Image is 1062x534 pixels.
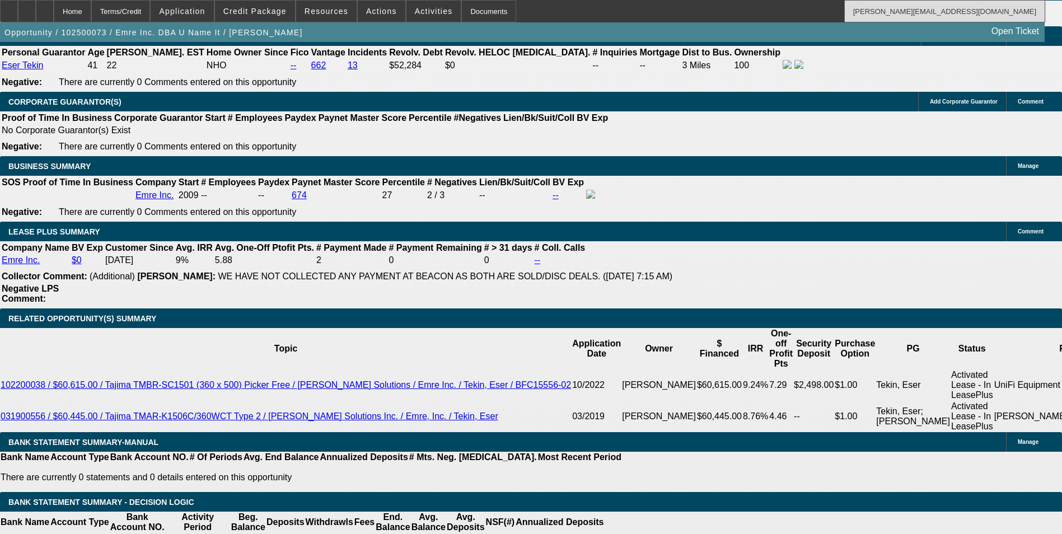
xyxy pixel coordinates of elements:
td: 100 [733,59,781,72]
b: Negative: [2,77,42,87]
th: Beg. Balance [231,512,266,533]
span: Comment [1018,99,1044,105]
th: Avg. Balance [411,512,446,533]
b: Home Owner Since [207,48,288,57]
td: 0 [484,255,533,266]
td: 8.76% [742,401,769,432]
td: [DATE] [105,255,174,266]
b: Start [205,113,225,123]
td: -- [639,59,681,72]
b: Ownership [734,48,780,57]
b: BV Exp [72,243,103,252]
td: 9.24% [742,369,769,401]
span: WE HAVE NOT COLLECTED ANY PAYMENT AT BEACON AS BOTH ARE SOLD/DISC DEALS. ([DATE] 7:15 AM) [218,271,672,281]
div: 27 [382,190,425,200]
b: BV Exp [553,177,584,187]
span: (Additional) [90,271,135,281]
td: Tekin, Eser [876,369,951,401]
td: $1.00 [834,401,876,432]
b: Personal Guarantor [2,48,85,57]
th: Proof of Time In Business [1,113,113,124]
b: Avg. IRR [176,243,213,252]
b: # Employees [201,177,256,187]
b: # Negatives [427,177,477,187]
a: Emre Inc. [135,190,174,200]
td: $60,615.00 [696,369,742,401]
b: Paynet Master Score [319,113,406,123]
td: -- [479,189,551,202]
th: $ Financed [696,328,742,369]
b: # > 31 days [484,243,532,252]
img: linkedin-icon.png [794,60,803,69]
span: Activities [415,7,453,16]
b: Negative: [2,142,42,151]
b: Incidents [348,48,387,57]
b: Avg. One-Off Ptofit Pts. [215,243,314,252]
b: Paynet Master Score [292,177,380,187]
td: Activated Lease - In LeasePlus [951,369,994,401]
th: One-off Profit Pts [769,328,793,369]
td: 9% [175,255,213,266]
b: Dist to Bus. [682,48,732,57]
td: 4.46 [769,401,793,432]
td: -- [258,189,290,202]
b: Revolv. Debt [389,48,443,57]
th: Application Date [572,328,621,369]
a: 13 [348,60,358,70]
span: LEASE PLUS SUMMARY [8,227,100,236]
span: BUSINESS SUMMARY [8,162,91,171]
td: $60,445.00 [696,401,742,432]
b: Start [179,177,199,187]
a: 662 [311,60,326,70]
th: # Of Periods [189,452,243,463]
img: facebook-icon.png [783,60,792,69]
td: [PERSON_NAME] [621,401,696,432]
span: Manage [1018,439,1038,445]
th: Bank Account NO. [110,512,165,533]
b: Company Name [2,243,69,252]
span: There are currently 0 Comments entered on this opportunity [59,207,296,217]
th: Owner [621,328,696,369]
span: There are currently 0 Comments entered on this opportunity [59,142,296,151]
span: Actions [366,7,397,16]
th: Withdrawls [305,512,354,533]
th: End. Balance [375,512,410,533]
td: Tekin, Eser; [PERSON_NAME] [876,401,951,432]
b: # Payment Made [316,243,386,252]
b: # Coll. Calls [535,243,586,252]
th: # Mts. Neg. [MEDICAL_DATA]. [409,452,537,463]
b: Age [87,48,104,57]
td: $52,284 [389,59,443,72]
b: # Employees [228,113,283,123]
b: # Inquiries [592,48,637,57]
a: -- [535,255,541,265]
b: Paydex [258,177,289,187]
td: -- [592,59,638,72]
td: Activated Lease - In LeasePlus [951,401,994,432]
b: Negative: [2,207,42,217]
th: Annualized Deposits [515,512,604,533]
td: $2,498.00 [793,369,834,401]
span: Manage [1018,163,1038,169]
b: Corporate Guarantor [114,113,203,123]
b: Percentile [382,177,425,187]
a: $0 [72,255,82,265]
span: Resources [305,7,348,16]
th: IRR [742,328,769,369]
a: 102200038 / $60,615.00 / Tajima TMBR-SC1501 (360 x 500) Picker Free / [PERSON_NAME] Solutions / E... [1,380,571,390]
td: 2 [316,255,387,266]
button: Activities [406,1,461,22]
th: SOS [1,177,21,188]
b: BV Exp [577,113,608,123]
a: 674 [292,190,307,200]
button: Application [151,1,213,22]
td: $1.00 [834,369,876,401]
b: Lien/Bk/Suit/Coll [503,113,574,123]
span: CORPORATE GUARANTOR(S) [8,97,121,106]
b: Paydex [285,113,316,123]
b: Fico [291,48,309,57]
b: # Payment Remaining [389,243,481,252]
b: Revolv. HELOC [MEDICAL_DATA]. [445,48,591,57]
a: -- [291,60,297,70]
th: Purchase Option [834,328,876,369]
